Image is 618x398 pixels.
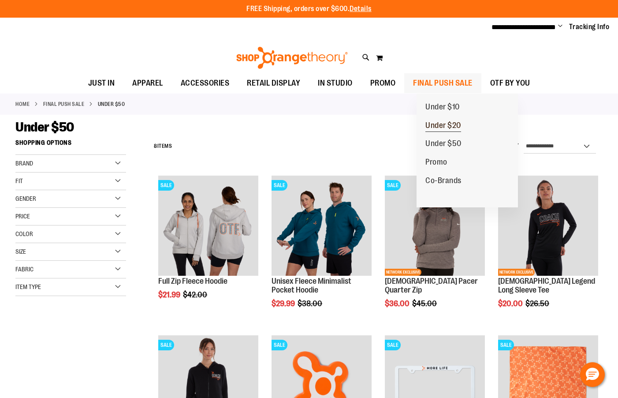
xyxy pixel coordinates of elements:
button: Account menu [558,23,562,31]
a: Under $10 [417,98,469,116]
span: $26.50 [525,299,551,308]
a: [DEMOGRAPHIC_DATA] Legend Long Sleeve Tee [498,277,595,294]
button: Hello, have a question? Let’s chat. [580,362,605,387]
span: SALE [272,180,287,191]
a: RETAIL DISPLAY [238,73,309,94]
img: Shop Orangetheory [235,47,349,69]
div: product [494,171,603,330]
img: Unisex Fleece Minimalist Pocket Hoodie [272,176,372,276]
span: 8 [154,143,157,149]
a: Details [350,5,372,13]
a: Unisex Fleece Minimalist Pocket Hoodie [272,277,351,294]
div: product [380,171,489,330]
div: product [154,171,263,321]
a: OTF Ladies Coach FA22 Legend LS Tee - Black primary imageSALENETWORK EXCLUSIVE [498,176,598,277]
strong: Shopping Options [15,135,126,155]
span: $36.00 [385,299,411,308]
span: APPAREL [132,73,163,93]
a: IN STUDIO [309,73,361,94]
span: $45.00 [412,299,438,308]
a: ACCESSORIES [172,73,238,94]
span: PROMO [370,73,396,93]
span: Under $10 [425,102,460,113]
span: Color [15,230,33,237]
span: SALE [158,180,174,191]
span: Brand [15,160,33,167]
a: Under $20 [417,116,470,135]
a: OTF BY YOU [481,73,539,94]
span: RETAIL DISPLAY [247,73,300,93]
a: Home [15,100,30,108]
span: $29.99 [272,299,296,308]
a: [DEMOGRAPHIC_DATA] Pacer Quarter Zip [385,277,478,294]
img: Main Image of 1457091 [158,176,258,276]
p: FREE Shipping, orders over $600. [246,4,372,14]
a: Co-Brands [417,172,470,190]
a: Main Image of 1457091SALE [158,176,258,277]
span: $21.99 [158,290,182,299]
span: $38.00 [298,299,324,308]
span: Under $50 [425,139,462,150]
a: FINAL PUSH SALE [43,100,85,108]
img: OTF Ladies Coach FA22 Legend LS Tee - Black primary image [498,176,598,276]
span: SALE [385,340,401,350]
a: FINAL PUSH SALE [404,73,481,93]
span: Size [15,248,26,255]
a: Unisex Fleece Minimalist Pocket HoodieSALE [272,176,372,277]
span: SALE [498,340,514,350]
span: Under $50 [15,120,74,135]
span: FINAL PUSH SALE [413,73,473,93]
span: Co-Brands [425,176,462,187]
span: IN STUDIO [318,73,353,93]
span: SALE [385,180,401,191]
span: Item Type [15,283,41,290]
span: $42.00 [183,290,208,299]
span: NETWORK EXCLUSIVE [385,269,421,276]
a: Product image for Ladies Pacer Quarter ZipSALENETWORK EXCLUSIVE [385,176,485,277]
img: Product image for Ladies Pacer Quarter Zip [385,176,485,276]
a: APPAREL [123,73,172,94]
span: Gender [15,195,36,202]
span: Under $20 [425,121,461,132]
a: Tracking Info [569,22,610,32]
span: JUST IN [88,73,115,93]
a: JUST IN [79,73,124,94]
span: Price [15,213,30,220]
span: SALE [158,340,174,350]
span: Fit [15,177,23,184]
strong: Under $50 [98,100,125,108]
div: product [267,171,376,330]
h2: Items [154,139,172,153]
span: NETWORK EXCLUSIVE [498,269,535,276]
a: Under $50 [417,135,470,153]
span: $20.00 [498,299,524,308]
span: ACCESSORIES [181,73,230,93]
span: Promo [425,158,447,169]
ul: FINAL PUSH SALE [417,94,518,208]
a: Promo [417,153,456,172]
span: Fabric [15,266,34,273]
span: SALE [272,340,287,350]
a: Full Zip Fleece Hoodie [158,277,227,285]
span: OTF BY YOU [490,73,530,93]
a: PROMO [361,73,405,94]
